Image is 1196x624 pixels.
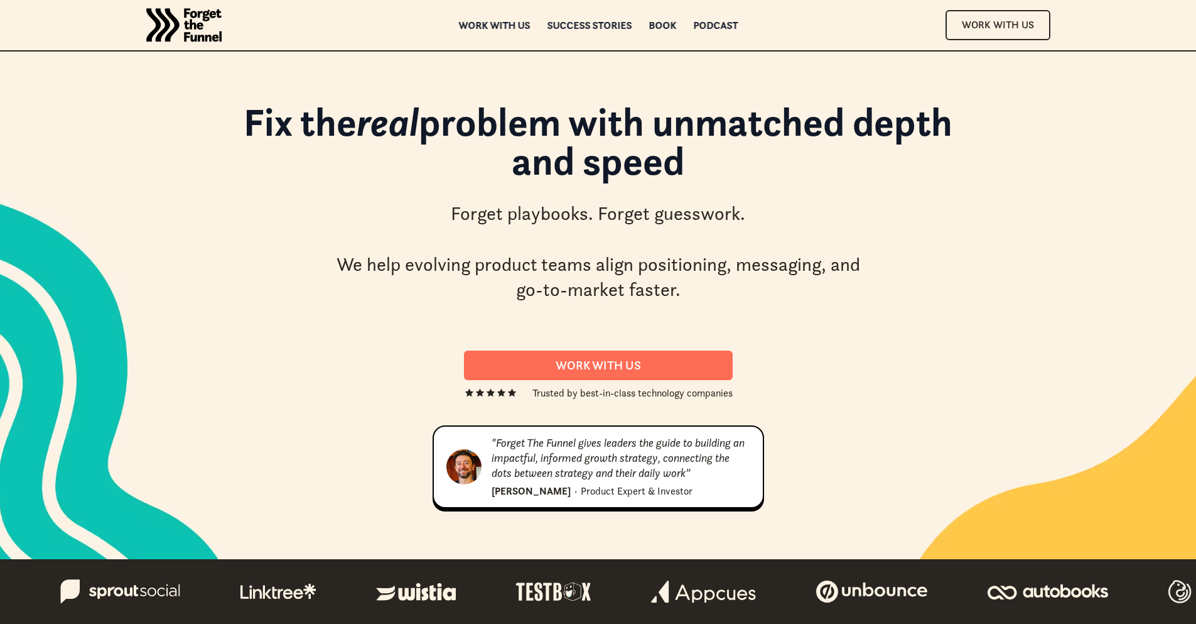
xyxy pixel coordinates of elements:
a: Work With Us [945,10,1050,40]
h1: Fix the problem with unmatched depth and speed [222,102,975,194]
div: "Forget The Funnel gives leaders the guide to building an impactful, informed growth strategy, co... [492,435,750,481]
a: Work With us [464,351,733,380]
div: · [574,483,577,498]
div: Forget playbooks. Forget guesswork. We help evolving product teams align positioning, messaging, ... [331,201,865,303]
div: Product Expert & Investor [581,483,692,498]
em: real [357,97,419,146]
div: Work With us [479,358,718,373]
a: Podcast [693,21,738,30]
a: Success Stories [547,21,632,30]
a: Book [649,21,676,30]
div: Trusted by best-in-class technology companies [532,385,733,400]
a: Work with us [458,21,530,30]
div: [PERSON_NAME] [492,483,571,498]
